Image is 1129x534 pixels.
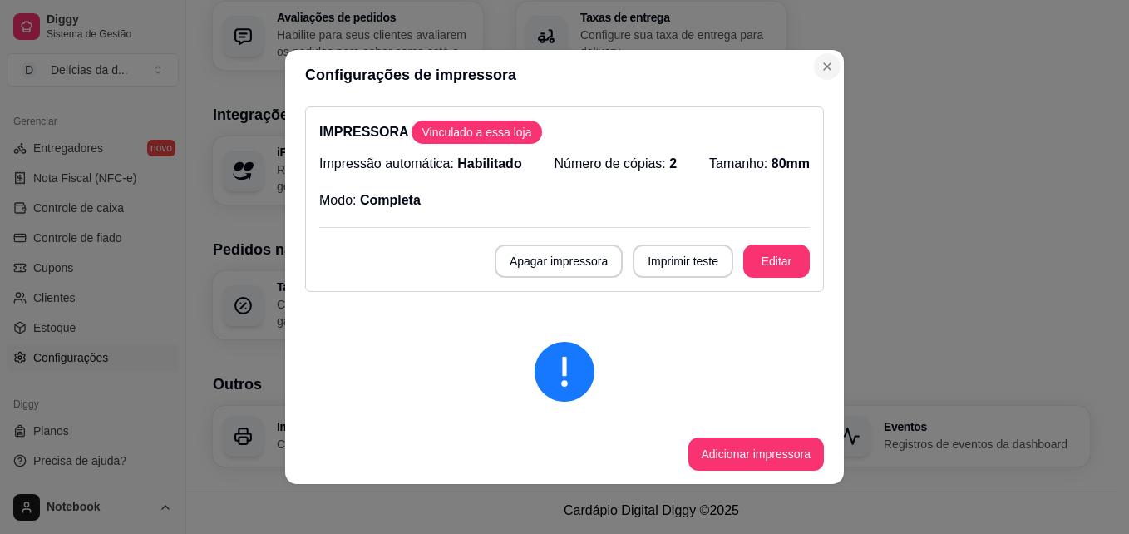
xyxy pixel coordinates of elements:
span: 2 [669,156,677,171]
span: Habilitado [457,156,521,171]
span: 80mm [772,156,810,171]
button: Apagar impressora [495,245,623,278]
button: Close [814,53,841,80]
div: Impressão no Computador [332,422,797,448]
p: Modo: [319,190,421,210]
button: Adicionar impressora [688,438,825,471]
p: Número de cópias: [555,154,678,174]
header: Configurações de impressora [285,50,844,100]
p: IMPRESSORA [319,121,810,144]
p: Impressão automática: [319,154,522,174]
span: exclamation-circle [535,342,594,402]
p: Tamanho: [709,154,810,174]
span: Vinculado a essa loja [415,124,538,141]
span: Completa [360,193,421,207]
button: Editar [743,245,810,278]
button: Imprimir teste [633,245,733,278]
